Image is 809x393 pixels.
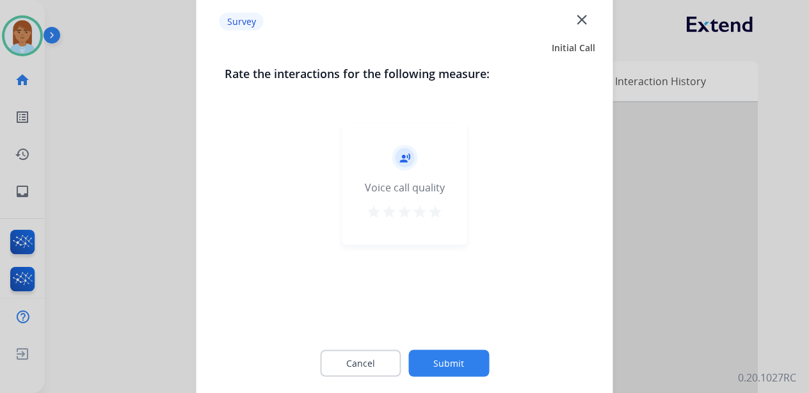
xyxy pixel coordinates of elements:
mat-icon: star [366,204,381,220]
mat-icon: star [381,204,397,220]
div: Voice call quality [365,180,445,195]
button: Submit [408,350,489,377]
p: Survey [220,12,264,30]
mat-icon: star [397,204,412,220]
mat-icon: record_voice_over [399,152,410,164]
button: Cancel [320,350,401,377]
mat-icon: star [412,204,428,220]
mat-icon: star [428,204,443,220]
mat-icon: close [573,11,590,28]
h3: Rate the interactions for the following measure: [225,65,585,83]
span: Initial Call [552,42,595,54]
p: 0.20.1027RC [738,370,796,385]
